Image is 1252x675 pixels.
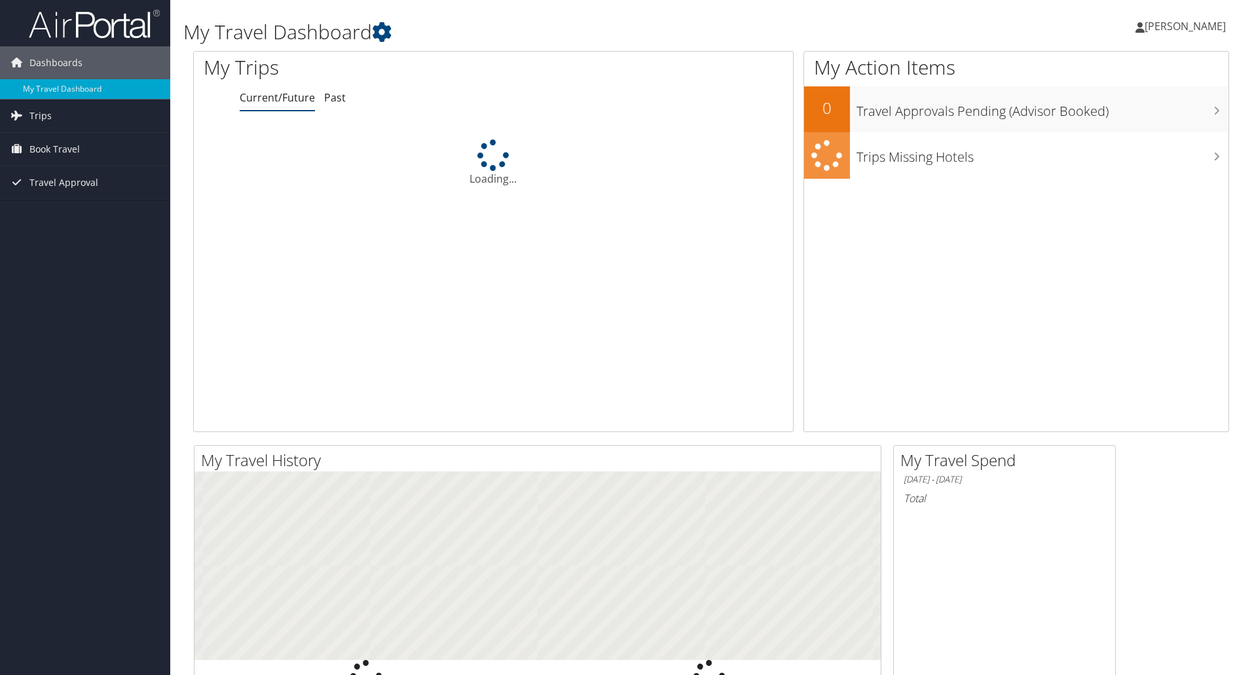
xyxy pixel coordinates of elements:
[29,166,98,199] span: Travel Approval
[904,491,1105,505] h6: Total
[856,96,1228,120] h3: Travel Approvals Pending (Advisor Booked)
[29,100,52,132] span: Trips
[194,139,793,187] div: Loading...
[1145,19,1226,33] span: [PERSON_NAME]
[201,449,881,471] h2: My Travel History
[856,141,1228,166] h3: Trips Missing Hotels
[804,54,1228,81] h1: My Action Items
[904,473,1105,486] h6: [DATE] - [DATE]
[29,46,83,79] span: Dashboards
[900,449,1115,471] h2: My Travel Spend
[204,54,534,81] h1: My Trips
[29,133,80,166] span: Book Travel
[1135,7,1239,46] a: [PERSON_NAME]
[804,86,1228,132] a: 0Travel Approvals Pending (Advisor Booked)
[29,9,160,39] img: airportal-logo.png
[804,97,850,119] h2: 0
[240,90,315,105] a: Current/Future
[183,18,887,46] h1: My Travel Dashboard
[324,90,346,105] a: Past
[804,132,1228,179] a: Trips Missing Hotels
